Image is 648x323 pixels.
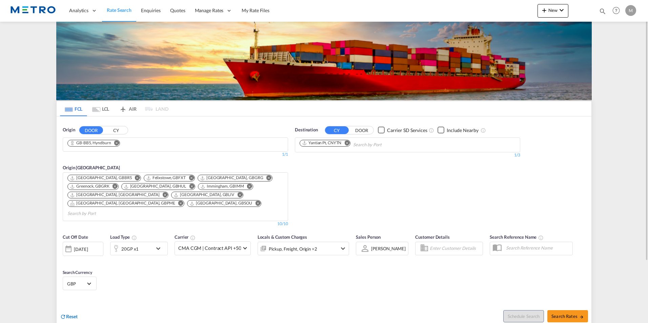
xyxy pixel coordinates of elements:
[110,234,137,240] span: Load Type
[302,140,341,146] div: Yantian Pt, CNYTN
[189,200,252,206] div: Southampton, GBSOU
[70,175,132,181] div: Bristol, GBBRS
[579,315,584,319] md-icon: icon-arrow-right
[429,128,434,133] md-icon: Unchecked: Search for CY (Container Yard) services for all selected carriers.Checked : Search for...
[378,127,427,134] md-checkbox: Checkbox No Ink
[131,235,137,240] md-icon: icon-information-outline
[295,127,318,133] span: Destination
[295,152,520,158] div: 1/3
[124,184,186,189] div: Hull, GBHUL
[60,313,78,321] div: icon-refreshReset
[74,246,88,252] div: [DATE]
[189,200,254,206] div: Press delete to remove this chip.
[258,242,349,255] div: Pickup Freight Origin Destination Factory Stuffingicon-chevron-down
[370,243,406,253] md-select: Sales Person: Marcel Thomas
[66,173,284,219] md-chips-wrap: Chips container. Use arrow keys to select chips.
[70,175,133,181] div: Press delete to remove this chip.
[170,7,185,13] span: Quotes
[190,235,196,240] md-icon: The selected Trucker/Carrierwill be displayed in the rate results If the rates are from another f...
[242,7,269,13] span: My Rate Files
[371,246,406,251] div: [PERSON_NAME]
[107,7,131,13] span: Rate Search
[200,175,263,181] div: Grangemouth, GBGRG
[233,192,243,199] button: Remove
[87,101,114,116] md-tab-item: LCL
[599,7,606,15] md-icon: icon-magnify
[63,234,88,240] span: Cut Off Date
[121,244,139,254] div: 20GP x1
[69,7,88,14] span: Analytics
[481,128,486,133] md-icon: Unchecked: Ignores neighbouring ports when fetching rates.Checked : Includes neighbouring ports w...
[67,208,132,219] input: Search by Port
[119,105,127,110] md-icon: icon-airplane
[447,127,479,134] div: Include Nearby
[547,310,588,322] button: Search Ratesicon-arrow-right
[141,7,161,13] span: Enquiries
[258,234,307,240] span: Locals & Custom Charges
[325,126,349,134] button: CY
[195,7,224,14] span: Manage Rates
[185,184,195,190] button: Remove
[610,5,622,16] span: Help
[108,184,118,190] button: Remove
[558,6,566,14] md-icon: icon-chevron-down
[63,270,92,275] span: Search Currency
[10,3,56,18] img: 25181f208a6c11efa6aa1bf80d4cef53.png
[114,101,141,116] md-tab-item: AIR
[67,281,86,287] span: GBP
[610,5,625,17] div: Help
[353,139,418,150] input: Chips input.
[63,255,68,264] md-datepicker: Select
[60,101,87,116] md-tab-item: FCL
[299,138,420,150] md-chips-wrap: Chips container. Use arrow keys to select chips.
[70,192,161,198] div: Press delete to remove this chip.
[124,184,188,189] div: Press delete to remove this chip.
[415,234,449,240] span: Customer Details
[174,192,234,198] div: Liverpool, GBLIV
[154,244,166,253] md-icon: icon-chevron-down
[66,279,93,288] md-select: Select Currency: £ GBPUnited Kingdom Pound
[63,242,103,256] div: [DATE]
[387,127,427,134] div: Carrier SD Services
[438,127,479,134] md-checkbox: Checkbox No Ink
[350,126,373,134] button: DOOR
[63,165,120,170] span: Origin [GEOGRAPHIC_DATA]
[269,244,317,254] div: Pickup Freight Origin Destination Factory Stuffing
[277,221,288,227] div: 10/10
[184,175,195,182] button: Remove
[503,243,572,253] input: Search Reference Name
[551,314,584,319] span: Search Rates
[200,184,244,189] div: Immingham, GBIMM
[60,101,168,116] md-pagination-wrapper: Use the left and right arrow keys to navigate between tabs
[70,200,175,206] div: Portsmouth, HAM, GBPME
[104,126,128,134] button: CY
[178,245,241,252] span: CMA CGM | Contract API +50
[625,5,636,16] div: M
[340,140,350,147] button: Remove
[70,192,159,198] div: London Gateway Port, GBLGP
[70,140,112,146] div: Press delete to remove this chip.
[174,192,236,198] div: Press delete to remove this chip.
[538,4,568,18] button: icon-plus 400-fgNewicon-chevron-down
[79,126,103,134] button: DOOR
[66,314,78,319] span: Reset
[538,235,544,240] md-icon: Your search will be saved by the below given name
[430,243,481,254] input: Enter Customer Details
[302,140,343,146] div: Press delete to remove this chip.
[56,22,592,100] img: LCL+%26+FCL+BACKGROUND.png
[262,175,272,182] button: Remove
[339,244,347,253] md-icon: icon-chevron-down
[130,175,141,182] button: Remove
[503,310,544,322] button: Note: By default Schedule search will only considerorigin ports, destination ports and cut off da...
[599,7,606,18] div: icon-magnify
[70,200,177,206] div: Press delete to remove this chip.
[60,314,66,320] md-icon: icon-refresh
[490,234,544,240] span: Search Reference Name
[70,184,111,189] div: Press delete to remove this chip.
[158,192,168,199] button: Remove
[174,200,184,207] button: Remove
[356,234,381,240] span: Sales Person
[70,184,109,189] div: Greenock, GBGRK
[110,242,168,255] div: 20GP x1icon-chevron-down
